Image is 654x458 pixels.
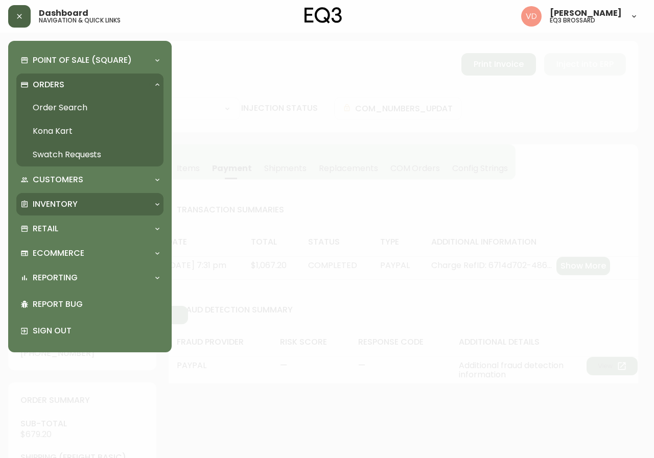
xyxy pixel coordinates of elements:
[16,218,163,240] div: Retail
[33,272,78,283] p: Reporting
[16,242,163,264] div: Ecommerce
[16,267,163,289] div: Reporting
[16,168,163,191] div: Customers
[16,291,163,318] div: Report Bug
[16,96,163,119] a: Order Search
[16,119,163,143] a: Kona Kart
[33,79,64,90] p: Orders
[33,174,83,185] p: Customers
[550,17,595,23] h5: eq3 brossard
[305,7,342,23] img: logo
[16,143,163,166] a: Swatch Requests
[550,9,622,17] span: [PERSON_NAME]
[16,193,163,215] div: Inventory
[16,49,163,71] div: Point of Sale (Square)
[39,9,88,17] span: Dashboard
[16,74,163,96] div: Orders
[33,199,78,210] p: Inventory
[33,55,132,66] p: Point of Sale (Square)
[33,325,159,336] p: Sign Out
[16,318,163,344] div: Sign Out
[33,248,84,259] p: Ecommerce
[33,223,58,234] p: Retail
[39,17,121,23] h5: navigation & quick links
[521,6,542,27] img: 34cbe8de67806989076631741e6a7c6b
[33,299,159,310] p: Report Bug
